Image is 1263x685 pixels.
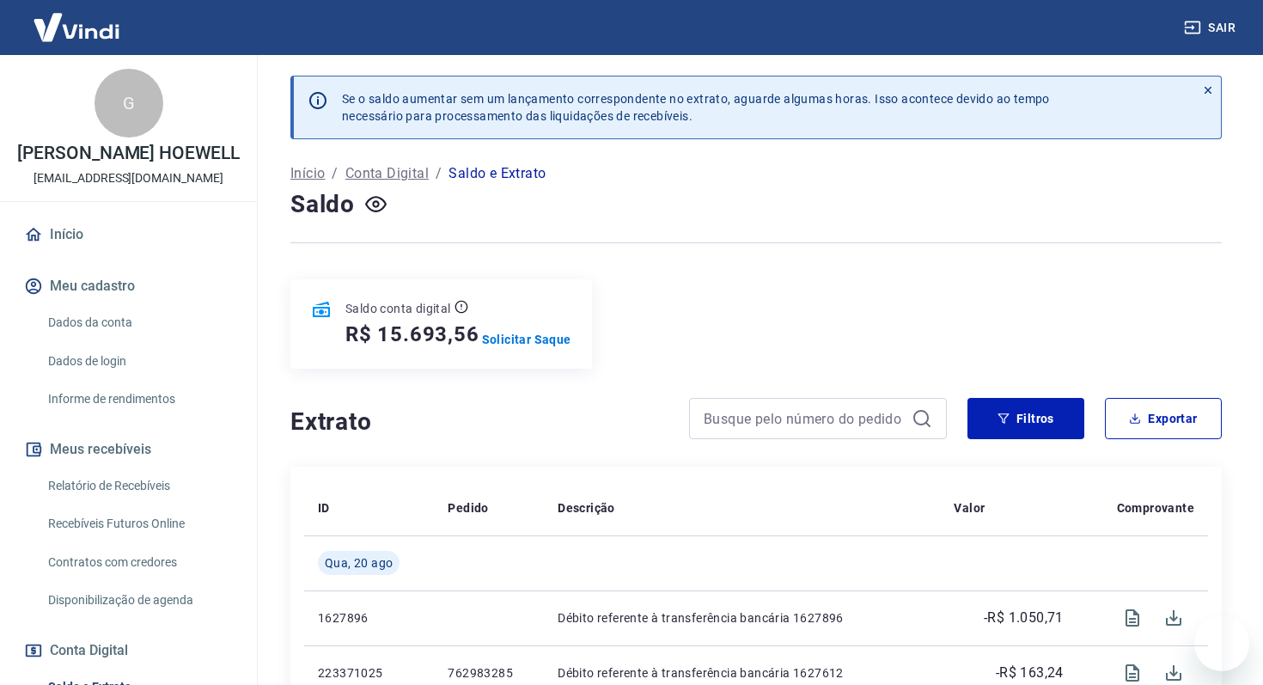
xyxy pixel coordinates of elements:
button: Meu cadastro [21,267,236,305]
p: Comprovante [1117,499,1194,517]
p: -R$ 1.050,71 [984,608,1064,628]
h5: R$ 15.693,56 [345,321,479,348]
p: Débito referente à transferência bancária 1627612 [558,664,926,682]
p: 1627896 [318,609,420,627]
p: 223371025 [318,664,420,682]
p: Saldo e Extrato [448,163,546,184]
div: G [95,69,163,138]
button: Conta Digital [21,632,236,670]
p: [PERSON_NAME] HOEWELL [17,144,240,162]
a: Recebíveis Futuros Online [41,506,236,541]
p: [EMAIL_ADDRESS][DOMAIN_NAME] [34,169,223,187]
button: Filtros [967,398,1084,439]
a: Início [290,163,325,184]
a: Relatório de Recebíveis [41,468,236,504]
span: Visualizar [1112,597,1153,639]
p: / [436,163,442,184]
p: Débito referente à transferência bancária 1627896 [558,609,926,627]
img: Vindi [21,1,132,53]
input: Busque pelo número do pedido [704,406,905,431]
span: Qua, 20 ago [325,554,393,572]
a: Dados de login [41,344,236,379]
p: Descrição [558,499,615,517]
button: Meus recebíveis [21,431,236,468]
button: Sair [1181,12,1242,44]
a: Contratos com credores [41,545,236,580]
a: Início [21,216,236,254]
a: Disponibilização de agenda [41,583,236,618]
p: Saldo conta digital [345,300,451,317]
p: ID [318,499,330,517]
p: / [332,163,338,184]
a: Solicitar Saque [482,331,571,348]
h4: Saldo [290,187,355,222]
h4: Extrato [290,405,668,439]
a: Conta Digital [345,163,429,184]
iframe: Botão para abrir a janela de mensagens [1194,616,1249,671]
p: Se o saldo aumentar sem um lançamento correspondente no extrato, aguarde algumas horas. Isso acon... [342,90,1050,125]
p: -R$ 163,24 [996,663,1064,683]
p: Valor [954,499,985,517]
button: Exportar [1105,398,1222,439]
a: Dados da conta [41,305,236,340]
p: Pedido [448,499,488,517]
span: Download [1153,597,1194,639]
p: 762983285 [448,664,530,682]
a: Informe de rendimentos [41,382,236,417]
